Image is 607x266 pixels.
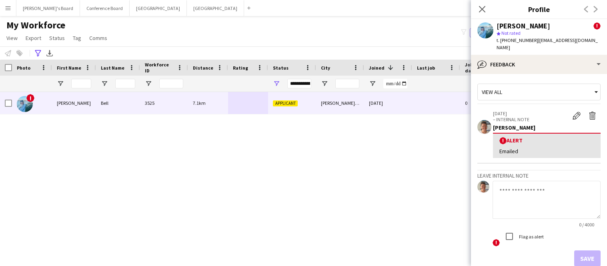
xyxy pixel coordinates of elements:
[6,19,65,31] span: My Workforce
[497,37,538,43] span: t. [PHONE_NUMBER]
[493,239,500,246] span: !
[52,92,96,114] div: [PERSON_NAME]
[57,80,64,87] button: Open Filter Menu
[273,65,288,71] span: Status
[482,88,502,96] span: View all
[499,137,507,144] span: !
[86,33,110,43] a: Comms
[101,65,124,71] span: Last Name
[73,34,81,42] span: Tag
[364,92,412,114] div: [DATE]
[493,124,601,131] div: [PERSON_NAME]
[26,94,34,102] span: !
[465,62,498,74] span: Jobs (last 90 days)
[233,65,248,71] span: Rating
[26,34,41,42] span: Export
[57,65,81,71] span: First Name
[145,80,152,87] button: Open Filter Menu
[460,92,512,114] div: 0
[501,30,521,36] span: Not rated
[45,48,54,58] app-action-btn: Export XLSX
[499,137,594,144] div: Alert
[70,33,84,43] a: Tag
[159,79,183,88] input: Workforce ID Filter Input
[497,22,550,30] div: [PERSON_NAME]
[477,172,601,179] h3: Leave internal note
[471,4,607,14] h3: Profile
[145,62,174,74] span: Workforce ID
[3,33,21,43] a: View
[96,92,140,114] div: Bell
[369,65,385,71] span: Joined
[517,234,544,240] label: Flag as alert
[49,34,65,42] span: Status
[273,100,298,106] span: Applicant
[497,37,598,50] span: | [EMAIL_ADDRESS][DOMAIN_NAME]
[6,34,18,42] span: View
[46,33,68,43] a: Status
[80,0,130,16] button: Conference Board
[130,0,187,16] button: [GEOGRAPHIC_DATA]
[499,148,594,155] div: Emailed
[89,34,107,42] span: Comms
[369,80,376,87] button: Open Filter Menu
[193,100,206,106] span: 7.1km
[493,110,569,116] p: [DATE]
[383,79,407,88] input: Joined Filter Input
[573,222,601,228] span: 0 / 4000
[187,0,244,16] button: [GEOGRAPHIC_DATA]
[115,79,135,88] input: Last Name Filter Input
[335,79,359,88] input: City Filter Input
[33,48,43,58] app-action-btn: Advanced filters
[321,80,328,87] button: Open Filter Menu
[316,92,364,114] div: [PERSON_NAME] [PERSON_NAME]
[101,80,108,87] button: Open Filter Menu
[417,65,435,71] span: Last job
[593,22,601,30] span: !
[22,33,44,43] a: Export
[493,116,569,122] p: – INTERNAL NOTE
[140,92,188,114] div: 3525
[193,65,213,71] span: Distance
[16,0,80,16] button: [PERSON_NAME]'s Board
[71,79,91,88] input: First Name Filter Input
[321,65,330,71] span: City
[471,55,607,74] div: Feedback
[17,65,30,71] span: Photo
[273,80,280,87] button: Open Filter Menu
[470,28,510,38] button: Everyone2,133
[17,96,33,112] img: Kate Bell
